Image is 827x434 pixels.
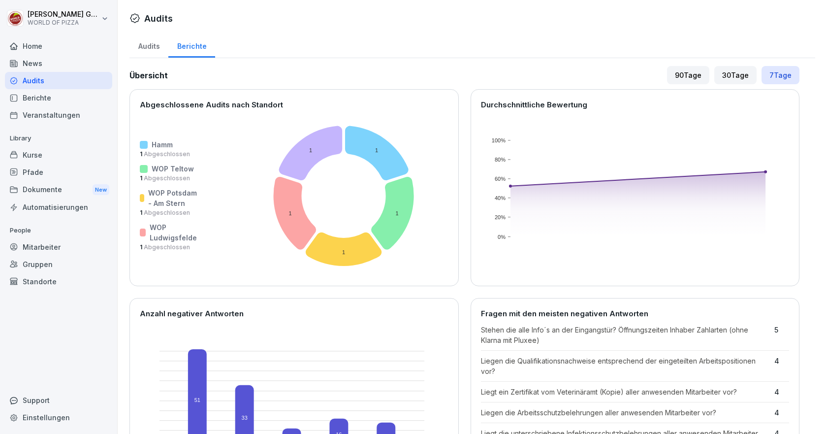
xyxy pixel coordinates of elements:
p: 1 [140,150,199,159]
div: Support [5,392,112,409]
a: Mitarbeiter [5,238,112,256]
p: Hamm [152,139,173,150]
a: News [5,55,112,72]
a: Einstellungen [5,409,112,426]
a: Home [5,37,112,55]
span: Abgeschlossen [142,209,190,216]
text: 40% [494,195,505,201]
span: Abgeschlossen [142,243,190,251]
div: 30 Tage [714,66,757,84]
p: Abgeschlossene Audits nach Standort [140,100,448,111]
p: Library [5,131,112,146]
p: People [5,223,112,238]
p: Liegt ein Zertifikat vom Veterinäramt (Kopie) aller anwesenden Mitarbeiter vor? [481,387,770,397]
a: Audits [129,33,168,58]
p: WOP Ludwigsfelde [150,222,199,243]
p: WORLD OF PIZZA [28,19,99,26]
a: DokumenteNew [5,181,112,199]
p: 1 [140,208,199,217]
p: 4 [774,407,789,418]
span: Abgeschlossen [142,150,190,158]
a: Automatisierungen [5,199,112,216]
p: Durchschnittliche Bewertung [481,100,790,111]
p: Anzahl negativer Antworten [140,308,448,320]
p: [PERSON_NAME] Goldmann [28,10,99,19]
div: Dokumente [5,181,112,199]
text: 20% [494,214,505,220]
a: Berichte [5,89,112,106]
p: 4 [774,356,789,376]
a: Gruppen [5,256,112,273]
text: 0% [498,234,506,240]
p: 1 [140,174,199,183]
p: 4 [774,387,789,397]
a: Kurse [5,146,112,164]
p: 5 [774,325,789,345]
div: 7 Tage [762,66,799,84]
text: 60% [494,176,505,182]
text: 100% [491,137,505,143]
p: Fragen mit den meisten negativen Antworten [481,308,790,320]
a: Standorte [5,273,112,290]
a: Berichte [168,33,215,58]
p: Liegen die Arbeitsschutzbelehrungen aller anwesenden Mitarbeiter vor? [481,407,770,418]
text: 80% [494,157,505,163]
a: Pfade [5,164,112,181]
p: 1 [140,243,199,252]
p: Liegen die Qualifikationsnachweise entsprechend der eingeteilten Arbeitspositionen vor? [481,356,770,376]
p: Stehen die alle Info´s an der Eingangstür? Öffnungszeiten Inhaber Zahlarten (ohne Klarna mit Pluxee) [481,325,770,345]
div: 90 Tage [667,66,709,84]
h1: Audits [144,12,173,25]
span: Abgeschlossen [142,174,190,182]
p: WOP Potsdam - Am Stern [148,188,199,208]
a: Veranstaltungen [5,106,112,124]
h2: Übersicht [129,69,168,81]
a: Audits [5,72,112,89]
p: WOP Teltow [152,164,194,174]
div: New [93,184,109,196]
